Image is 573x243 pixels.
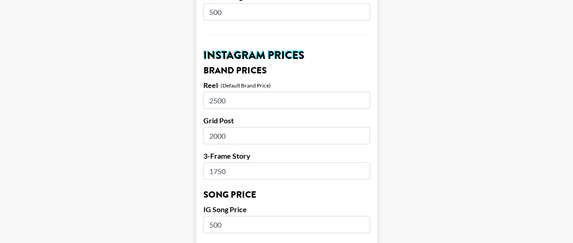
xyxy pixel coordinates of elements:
[203,190,370,199] h3: Song Price
[203,205,370,214] label: IG Song Price
[203,116,370,125] label: Grid Post
[203,66,370,75] h3: Brand Prices
[203,81,218,90] label: Reel
[218,82,271,89] div: - (Default Brand Price)
[203,50,370,61] h2: Instagram Prices
[203,151,370,160] label: 3-Frame Story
